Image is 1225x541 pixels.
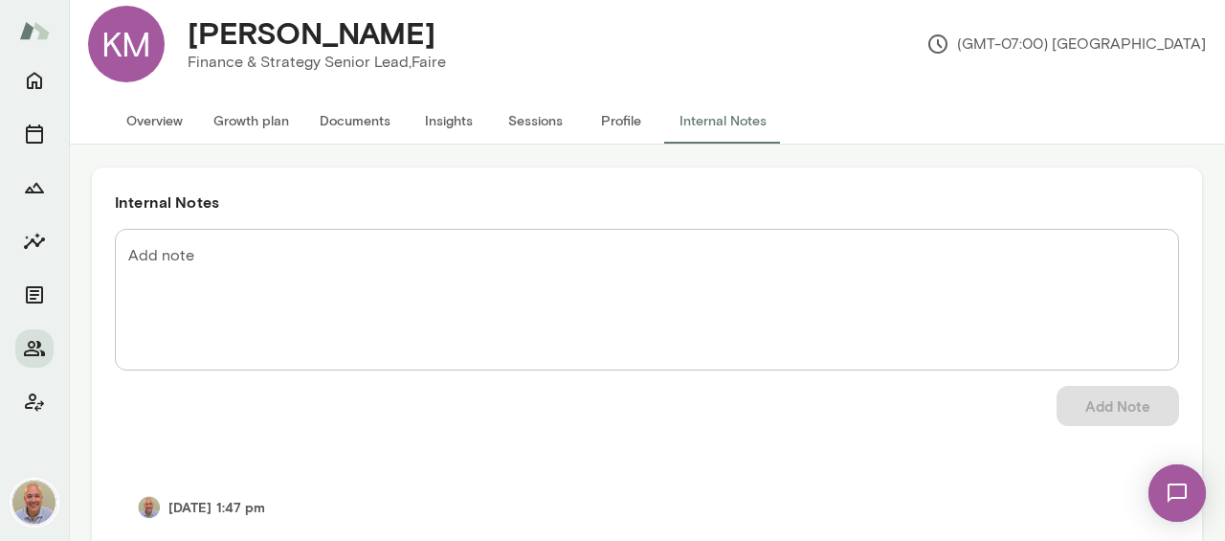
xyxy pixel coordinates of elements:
[664,98,782,144] button: Internal Notes
[168,498,265,517] h6: [DATE] 1:47 pm
[188,51,446,74] p: Finance & Strategy Senior Lead, Faire
[15,61,54,100] button: Home
[188,14,435,51] h4: [PERSON_NAME]
[115,191,1179,214] h6: Internal Notes
[406,98,492,144] button: Insights
[111,98,198,144] button: Overview
[138,496,161,519] img: Marc Friedman
[19,12,50,49] img: Mento
[15,169,54,207] button: Growth Plan
[88,6,165,82] div: KM
[198,98,304,144] button: Growth plan
[1141,487,1181,528] button: more
[15,115,54,153] button: Sessions
[11,480,57,526] img: Marc Friedman
[15,222,54,260] button: Insights
[15,383,54,421] button: Client app
[15,276,54,314] button: Documents
[304,98,406,144] button: Documents
[578,98,664,144] button: Profile
[15,329,54,368] button: Members
[492,98,578,144] button: Sessions
[926,33,1206,56] p: (GMT-07:00) [GEOGRAPHIC_DATA]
